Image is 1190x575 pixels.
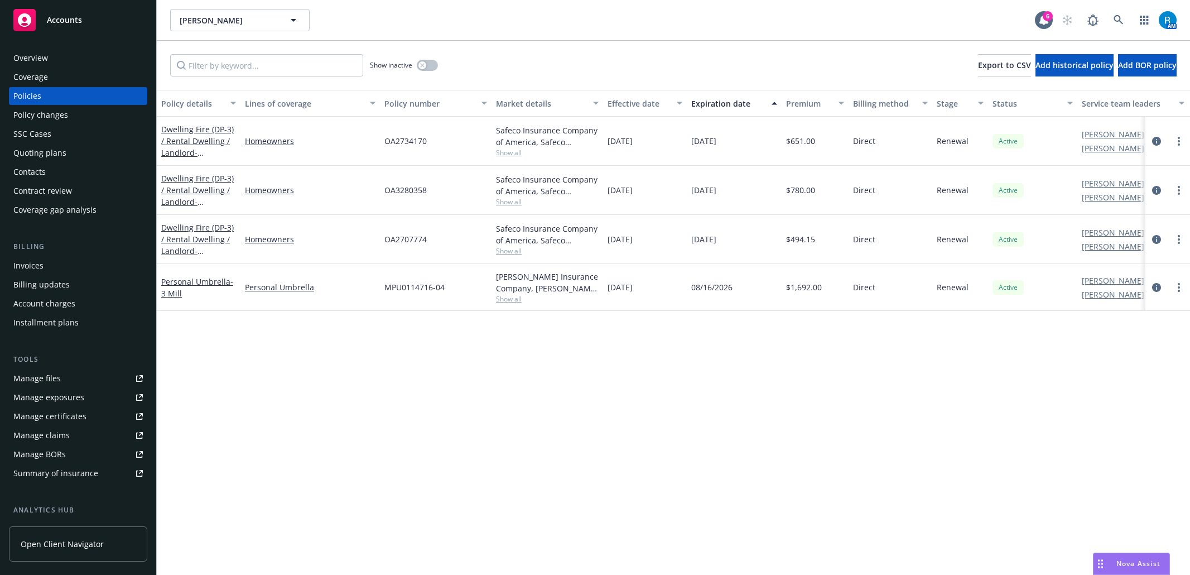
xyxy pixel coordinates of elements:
[13,125,51,143] div: SSC Cases
[9,354,147,365] div: Tools
[1116,559,1160,568] span: Nova Assist
[691,281,733,293] span: 08/16/2026
[1082,289,1144,300] a: [PERSON_NAME]
[937,135,969,147] span: Renewal
[1133,9,1155,31] a: Switch app
[1172,135,1186,148] a: more
[161,276,233,299] a: Personal Umbrella
[1118,54,1177,76] button: Add BOR policy
[496,271,599,294] div: [PERSON_NAME] Insurance Company, [PERSON_NAME] Insurance
[13,427,70,444] div: Manage claims
[161,124,234,170] a: Dwelling Fire (DP-3) / Rental Dwelling / Landlord
[9,464,147,482] a: Summary of insurance
[687,90,782,117] button: Expiration date
[603,90,687,117] button: Effective date
[1077,90,1189,117] button: Service team leaders
[180,15,276,26] span: [PERSON_NAME]
[9,201,147,219] a: Coverage gap analysis
[170,9,310,31] button: [PERSON_NAME]
[997,185,1019,195] span: Active
[1107,9,1130,31] a: Search
[691,98,765,109] div: Expiration date
[993,98,1061,109] div: Status
[13,276,70,294] div: Billing updates
[853,98,916,109] div: Billing method
[13,68,48,86] div: Coverage
[1172,184,1186,197] a: more
[608,233,633,245] span: [DATE]
[9,445,147,463] a: Manage BORs
[1172,281,1186,294] a: more
[13,445,66,463] div: Manage BORs
[161,197,232,219] span: - [STREET_ADDRESS]
[1150,233,1163,246] a: circleInformation
[997,136,1019,146] span: Active
[1082,128,1144,140] a: [PERSON_NAME]
[1118,60,1177,70] span: Add BOR policy
[245,184,375,196] a: Homeowners
[13,408,86,425] div: Manage certificates
[691,135,716,147] span: [DATE]
[13,163,46,181] div: Contacts
[786,281,822,293] span: $1,692.00
[1082,227,1144,238] a: [PERSON_NAME]
[9,163,147,181] a: Contacts
[1159,11,1177,29] img: photo
[937,281,969,293] span: Renewal
[9,257,147,275] a: Invoices
[9,144,147,162] a: Quoting plans
[9,182,147,200] a: Contract review
[1082,98,1172,109] div: Service team leaders
[161,173,234,219] a: Dwelling Fire (DP-3) / Rental Dwelling / Landlord
[9,241,147,252] div: Billing
[1082,178,1144,189] a: [PERSON_NAME]
[978,60,1031,70] span: Export to CSV
[496,174,599,197] div: Safeco Insurance Company of America, Safeco Insurance (Liberty Mutual)
[9,408,147,425] a: Manage certificates
[13,87,41,105] div: Policies
[384,233,427,245] span: OA2707774
[384,98,475,109] div: Policy number
[245,135,375,147] a: Homeowners
[782,90,849,117] button: Premium
[496,223,599,246] div: Safeco Insurance Company of America, Safeco Insurance (Liberty Mutual)
[1082,275,1144,286] a: [PERSON_NAME]
[13,144,66,162] div: Quoting plans
[496,148,599,157] span: Show all
[786,233,815,245] span: $494.15
[691,184,716,196] span: [DATE]
[9,427,147,444] a: Manage claims
[9,295,147,313] a: Account charges
[786,184,815,196] span: $780.00
[1056,9,1078,31] a: Start snowing
[853,135,875,147] span: Direct
[608,281,633,293] span: [DATE]
[853,184,875,196] span: Direct
[9,370,147,387] a: Manage files
[245,98,363,109] div: Lines of coverage
[161,222,234,268] a: Dwelling Fire (DP-3) / Rental Dwelling / Landlord
[9,125,147,143] a: SSC Cases
[608,135,633,147] span: [DATE]
[1043,11,1053,21] div: 6
[1082,9,1104,31] a: Report a Bug
[1082,142,1144,154] a: [PERSON_NAME]
[1150,281,1163,294] a: circleInformation
[9,505,147,516] div: Analytics hub
[1035,60,1114,70] span: Add historical policy
[245,233,375,245] a: Homeowners
[370,60,412,70] span: Show inactive
[161,246,232,268] span: - [STREET_ADDRESS]
[853,233,875,245] span: Direct
[9,389,147,406] a: Manage exposures
[13,314,79,332] div: Installment plans
[608,98,670,109] div: Effective date
[161,98,224,109] div: Policy details
[1082,241,1144,252] a: [PERSON_NAME]
[245,281,375,293] a: Personal Umbrella
[13,370,61,387] div: Manage files
[1082,191,1144,203] a: [PERSON_NAME]
[496,98,586,109] div: Market details
[1093,553,1107,574] div: Drag to move
[937,184,969,196] span: Renewal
